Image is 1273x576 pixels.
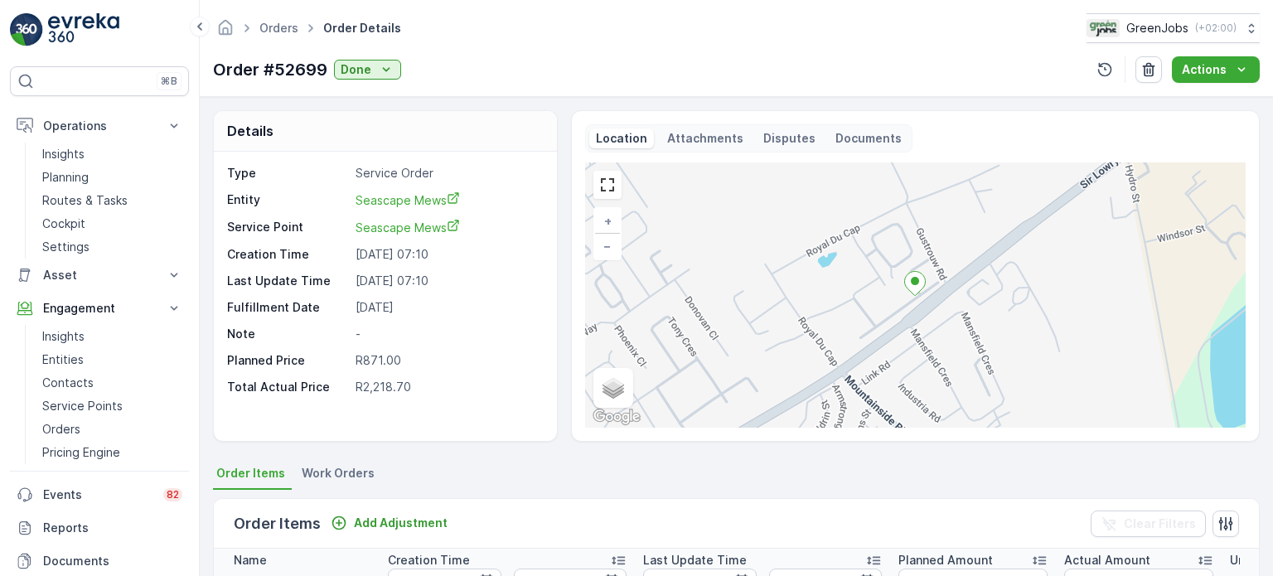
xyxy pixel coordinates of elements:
a: Routes & Tasks [36,189,189,212]
button: Actions [1172,56,1260,83]
p: Contacts [42,375,94,391]
span: Seascape Mews [356,220,460,235]
p: Documents [835,130,902,147]
p: Location [596,130,647,147]
p: Insights [42,146,85,162]
p: Creation Time [227,246,349,263]
button: GreenJobs(+02:00) [1087,13,1260,43]
span: R2,218.70 [356,380,411,394]
a: Seascape Mews [356,219,539,236]
p: Pricing Engine [42,444,120,461]
a: Insights [36,325,189,348]
span: Order Items [216,465,285,482]
p: Insights [42,328,85,345]
p: GreenJobs [1126,20,1188,36]
p: Creation Time [388,552,470,569]
p: 82 [167,488,179,501]
p: Order #52699 [213,57,327,82]
p: Cockpit [42,215,85,232]
span: Order Details [320,20,404,36]
a: Zoom Out [595,234,620,259]
p: [DATE] 07:10 [356,246,539,263]
a: Orders [36,418,189,441]
p: Entities [42,351,84,368]
p: Last Update Time [643,552,747,569]
p: Engagement [43,300,156,317]
button: Done [334,60,401,80]
p: Done [341,61,371,78]
p: - [356,326,539,342]
a: Reports [10,511,189,545]
p: Routes & Tasks [42,192,128,209]
p: Note [227,326,349,342]
a: Planning [36,166,189,189]
span: Work Orders [302,465,375,482]
p: Order Items [234,512,321,535]
img: Google [589,406,644,428]
p: Name [234,552,267,569]
p: Last Update Time [227,273,349,289]
a: Seascape Mews [356,191,539,209]
img: logo [10,13,43,46]
a: Zoom In [595,209,620,234]
p: Service Point [227,219,349,236]
p: Disputes [763,130,816,147]
a: Contacts [36,371,189,394]
img: Green_Jobs_Logo.png [1087,19,1120,37]
p: Add Adjustment [354,515,448,531]
p: Entity [227,191,349,209]
p: Details [227,121,273,141]
p: ⌘B [161,75,177,88]
p: Events [43,486,153,503]
button: Add Adjustment [324,513,454,533]
img: logo_light-DOdMpM7g.png [48,13,119,46]
p: Clear Filters [1124,515,1196,532]
p: Settings [42,239,90,255]
a: Pricing Engine [36,441,189,464]
span: + [604,214,612,228]
p: Total Actual Price [227,379,330,395]
p: [DATE] 07:10 [356,273,539,289]
button: Operations [10,109,189,143]
a: Cockpit [36,212,189,235]
a: Layers [595,370,632,406]
span: Seascape Mews [356,193,460,207]
a: Service Points [36,394,189,418]
p: Actual Amount [1064,552,1150,569]
button: Engagement [10,292,189,325]
p: Asset [43,267,156,283]
p: Planned Amount [898,552,993,569]
p: Type [227,165,349,182]
p: Planned Price [227,352,305,369]
span: R871.00 [356,353,401,367]
span: − [603,239,612,253]
p: Service Points [42,398,123,414]
a: Settings [36,235,189,259]
p: [DATE] [356,299,539,316]
p: ( +02:00 ) [1195,22,1237,35]
button: Asset [10,259,189,292]
a: Open this area in Google Maps (opens a new window) [589,406,644,428]
p: Reports [43,520,182,536]
p: Orders [42,421,80,438]
p: Attachments [667,130,743,147]
a: Insights [36,143,189,166]
p: Operations [43,118,156,134]
a: Events82 [10,478,189,511]
p: Documents [43,553,182,569]
p: Planning [42,169,89,186]
p: Fulfillment Date [227,299,349,316]
p: Service Order [356,165,539,182]
a: Entities [36,348,189,371]
p: Actions [1182,61,1227,78]
a: Orders [259,21,298,35]
a: Homepage [216,25,235,39]
button: Clear Filters [1091,511,1206,537]
a: View Fullscreen [595,172,620,197]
